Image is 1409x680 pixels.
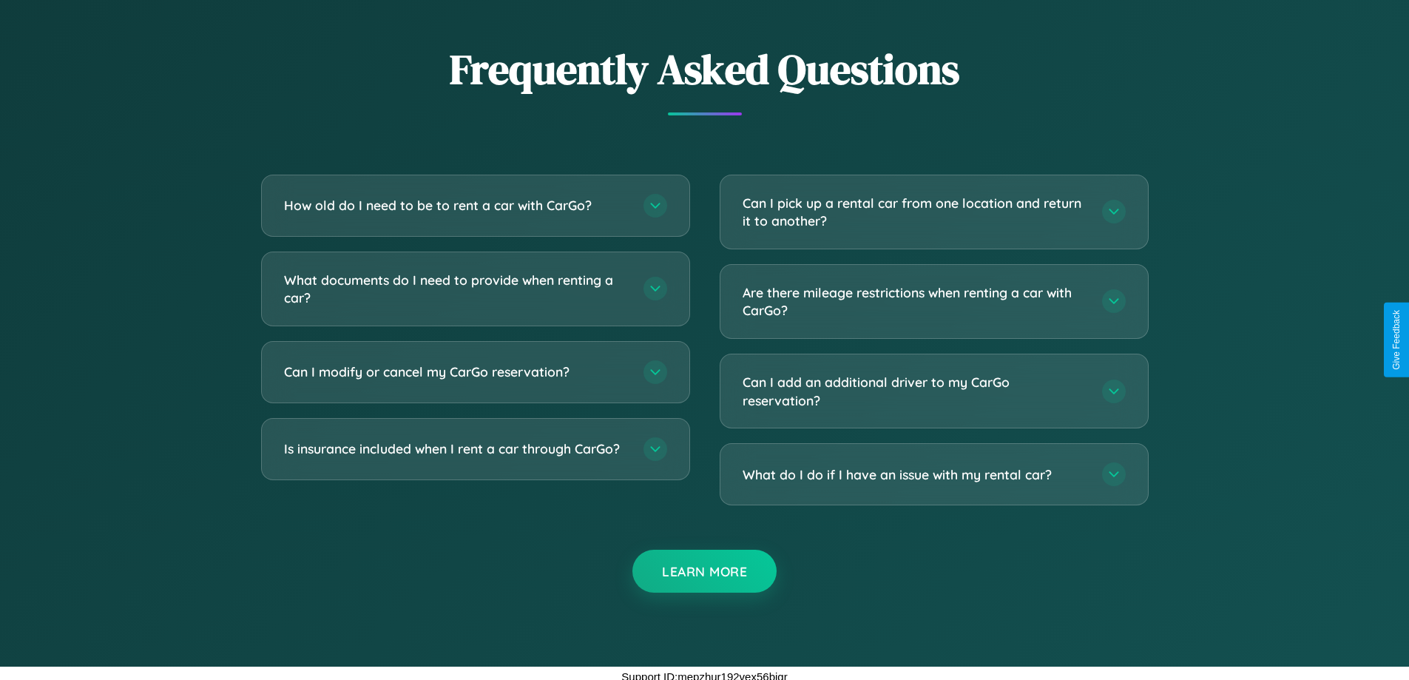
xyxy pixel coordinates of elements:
h3: What do I do if I have an issue with my rental car? [743,465,1087,484]
button: Learn More [632,550,777,593]
h3: Is insurance included when I rent a car through CarGo? [284,440,629,458]
h3: Can I pick up a rental car from one location and return it to another? [743,194,1087,230]
div: Give Feedback [1391,310,1402,370]
h3: Are there mileage restrictions when renting a car with CarGo? [743,283,1087,320]
h3: Can I modify or cancel my CarGo reservation? [284,363,629,381]
h2: Frequently Asked Questions [261,41,1149,98]
h3: What documents do I need to provide when renting a car? [284,271,629,307]
h3: Can I add an additional driver to my CarGo reservation? [743,373,1087,409]
h3: How old do I need to be to rent a car with CarGo? [284,196,629,215]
